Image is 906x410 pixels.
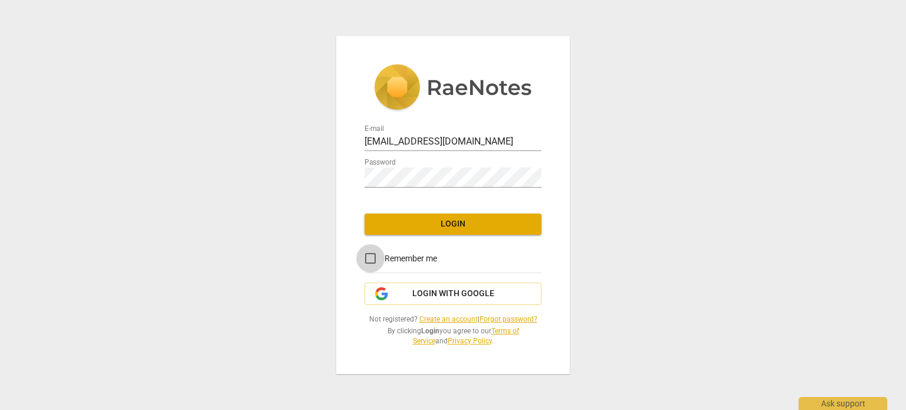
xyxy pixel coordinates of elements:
button: Login with Google [365,283,541,305]
span: Login with Google [412,288,494,300]
a: Forgot password? [480,315,537,323]
a: Create an account [419,315,478,323]
b: Login [421,327,439,335]
label: E-mail [365,126,384,133]
img: 5ac2273c67554f335776073100b6d88f.svg [374,64,532,113]
label: Password [365,159,396,166]
button: Login [365,214,541,235]
span: Login [374,218,532,230]
span: Not registered? | [365,314,541,324]
span: By clicking you agree to our and . [365,326,541,346]
a: Terms of Service [413,327,519,345]
span: Remember me [385,252,437,265]
div: Ask support [799,397,887,410]
a: Privacy Policy [448,337,492,345]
